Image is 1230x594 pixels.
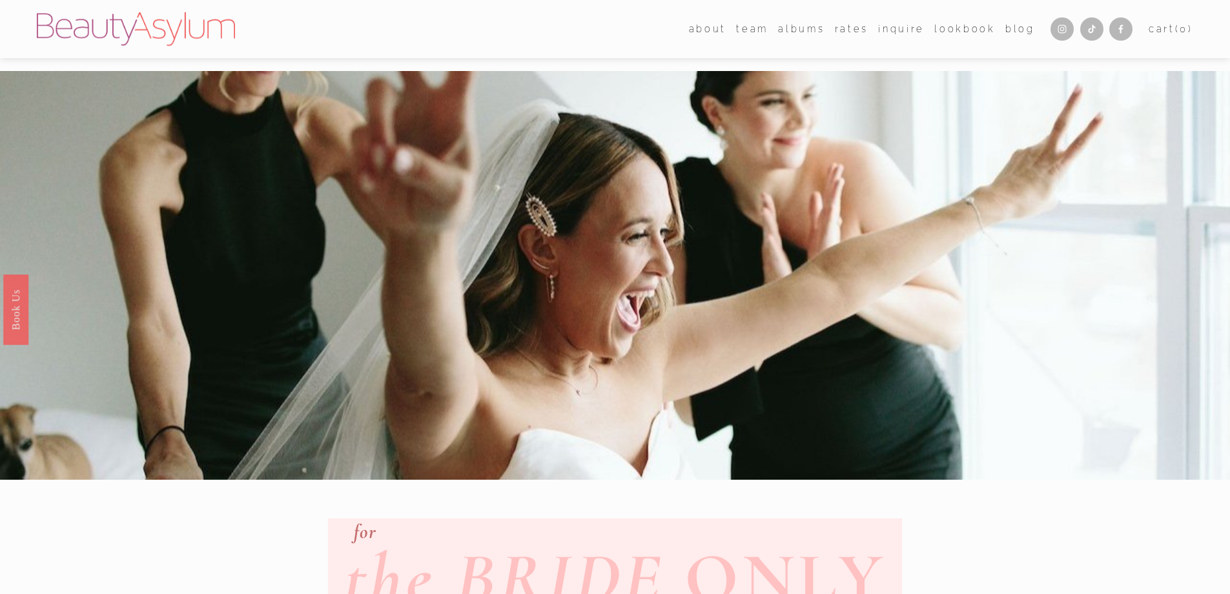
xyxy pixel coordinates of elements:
span: ( ) [1175,23,1193,34]
a: folder dropdown [689,19,726,38]
span: team [736,21,768,37]
a: Rates [835,19,868,38]
span: 0 [1180,23,1188,34]
a: Instagram [1051,17,1074,41]
a: Blog [1005,19,1035,38]
a: 0 items in cart [1149,21,1193,37]
img: Beauty Asylum | Bridal Hair &amp; Makeup Charlotte &amp; Atlanta [37,12,235,46]
em: for [354,520,377,544]
a: albums [778,19,825,38]
a: Inquire [878,19,925,38]
a: folder dropdown [736,19,768,38]
span: about [689,21,726,37]
a: TikTok [1080,17,1103,41]
a: Lookbook [934,19,995,38]
a: Facebook [1109,17,1133,41]
a: Book Us [3,274,28,345]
